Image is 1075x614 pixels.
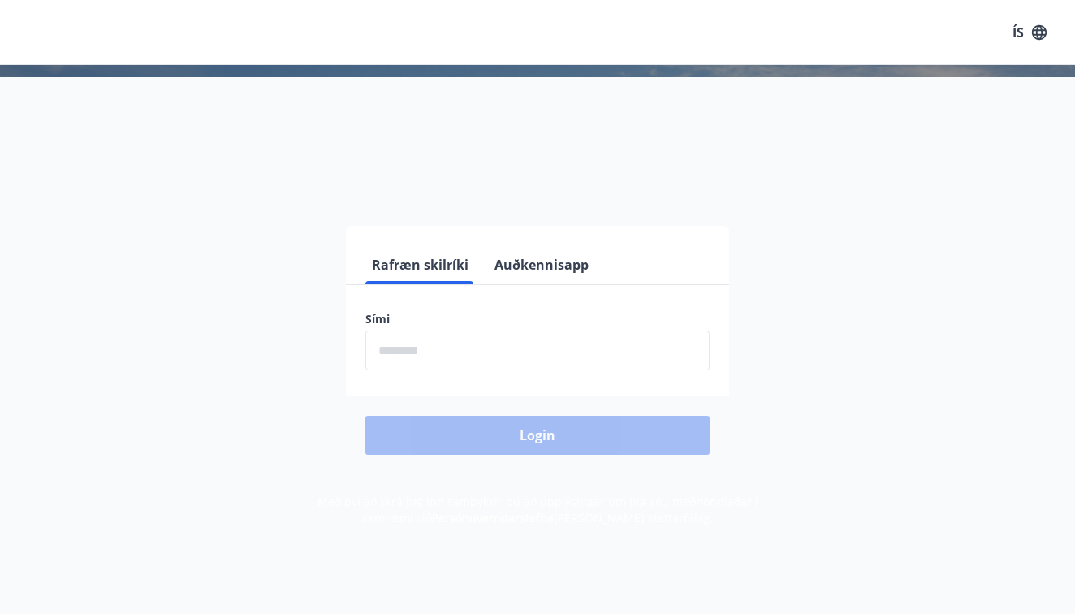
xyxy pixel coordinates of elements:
span: Með því að skrá þig inn samþykkir þú að upplýsingar um þig séu meðhöndlaðar í samræmi við [PERSON... [317,494,758,525]
span: Vinsamlegast skráðu þig inn með rafrænum skilríkjum eða Auðkennisappi. [283,173,792,192]
label: Sími [365,311,710,327]
button: Auðkennisapp [488,245,595,284]
button: Rafræn skilríki [365,245,475,284]
a: Persónuverndarstefna [432,510,554,525]
h1: Félagavefur, [PERSON_NAME] stéttarfélag [19,97,1056,159]
button: ÍS [1004,18,1056,47]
